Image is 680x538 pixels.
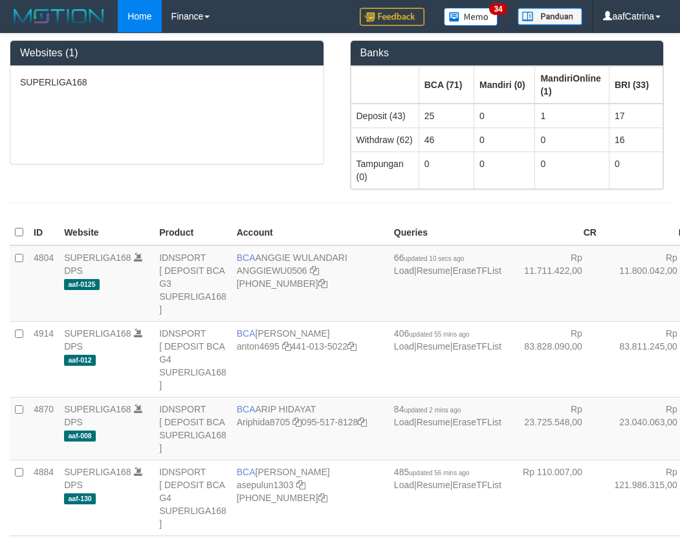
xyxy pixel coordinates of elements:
[419,66,474,104] th: Group: activate to sort column ascending
[394,328,501,352] span: | |
[609,151,663,188] td: 0
[394,404,461,414] span: 84
[474,128,534,151] td: 0
[154,397,232,460] td: IDNSPORT [ DEPOSIT BCA SUPERLIGA168 ]
[237,265,307,276] a: ANGGIEWU0506
[394,265,414,276] a: Load
[394,480,414,490] a: Load
[358,417,367,427] a: Copy 0955178128 to clipboard
[347,341,356,352] a: Copy 4410135022 to clipboard
[535,128,609,151] td: 0
[64,404,131,414] a: SUPERLIGA168
[518,8,582,25] img: panduan.png
[237,252,256,263] span: BCA
[59,460,154,535] td: DPS
[154,245,232,322] td: IDNSPORT [ DEPOSIT BCA G3 SUPERLIGA168 ]
[474,66,534,104] th: Group: activate to sort column ascending
[417,417,450,427] a: Resume
[292,417,302,427] a: Copy Ariphida8705 to clipboard
[417,265,450,276] a: Resume
[64,355,96,366] span: aaf-012
[394,467,470,477] span: 485
[20,47,314,59] h3: Websites (1)
[419,151,474,188] td: 0
[404,255,464,262] span: updated 10 secs ago
[507,321,602,397] td: Rp 83.828.090,00
[64,431,96,442] span: aaf-008
[28,245,59,322] td: 4804
[474,151,534,188] td: 0
[237,467,256,477] span: BCA
[351,104,419,128] td: Deposit (43)
[394,417,414,427] a: Load
[535,104,609,128] td: 1
[232,321,389,397] td: [PERSON_NAME] 441-013-5022
[59,245,154,322] td: DPS
[64,493,96,504] span: aaf-130
[609,128,663,151] td: 16
[394,328,470,339] span: 406
[237,480,294,490] a: asepulun1303
[394,404,501,427] span: | |
[28,397,59,460] td: 4870
[59,397,154,460] td: DPS
[474,104,534,128] td: 0
[351,128,419,151] td: Withdraw (62)
[394,467,501,490] span: | |
[535,66,609,104] th: Group: activate to sort column ascending
[232,245,389,322] td: ANGGIE WULANDARI [PHONE_NUMBER]
[419,104,474,128] td: 25
[360,47,654,59] h3: Banks
[394,252,501,276] span: | |
[282,341,291,352] a: Copy anton4695 to clipboard
[232,397,389,460] td: ARIP HIDAYAT 095-517-8128
[59,321,154,397] td: DPS
[507,220,602,245] th: CR
[360,8,424,26] img: Feedback.jpg
[59,220,154,245] th: Website
[419,128,474,151] td: 46
[28,321,59,397] td: 4914
[296,480,305,490] a: Copy asepulun1303 to clipboard
[444,8,498,26] img: Button%20Memo.svg
[237,417,291,427] a: Ariphida8705
[10,6,108,26] img: MOTION_logo.png
[535,151,609,188] td: 0
[609,66,663,104] th: Group: activate to sort column ascending
[409,331,469,338] span: updated 55 mins ago
[394,341,414,352] a: Load
[507,245,602,322] td: Rp 11.711.422,00
[452,341,501,352] a: EraseTFList
[507,460,602,535] td: Rp 110.007,00
[609,104,663,128] td: 17
[64,279,100,290] span: aaf-0125
[318,493,327,503] a: Copy 4062281875 to clipboard
[64,328,131,339] a: SUPERLIGA168
[452,417,501,427] a: EraseTFList
[154,321,232,397] td: IDNSPORT [ DEPOSIT BCA G4 SUPERLIGA168 ]
[237,328,256,339] span: BCA
[64,467,131,477] a: SUPERLIGA168
[394,252,464,263] span: 66
[237,404,256,414] span: BCA
[20,76,314,89] p: SUPERLIGA168
[417,480,450,490] a: Resume
[452,265,501,276] a: EraseTFList
[64,252,131,263] a: SUPERLIGA168
[404,407,461,414] span: updated 2 mins ago
[28,460,59,535] td: 4884
[318,278,327,289] a: Copy 4062213373 to clipboard
[452,480,501,490] a: EraseTFList
[310,265,319,276] a: Copy ANGGIEWU0506 to clipboard
[351,66,419,104] th: Group: activate to sort column ascending
[507,397,602,460] td: Rp 23.725.548,00
[409,469,469,476] span: updated 56 mins ago
[351,151,419,188] td: Tampungan (0)
[417,341,450,352] a: Resume
[489,3,507,15] span: 34
[28,220,59,245] th: ID
[237,341,280,352] a: anton4695
[232,220,389,245] th: Account
[154,460,232,535] td: IDNSPORT [ DEPOSIT BCA G4 SUPERLIGA168 ]
[389,220,507,245] th: Queries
